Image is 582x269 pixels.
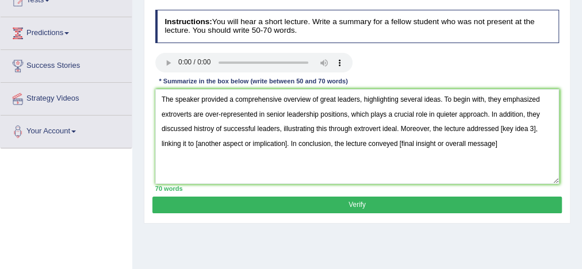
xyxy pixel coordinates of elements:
a: Predictions [1,17,132,46]
a: Success Stories [1,50,132,79]
button: Verify [152,197,561,213]
div: 70 words [155,184,560,193]
h4: You will hear a short lecture. Write a summary for a fellow student who was not present at the le... [155,10,560,43]
div: * Summarize in the box below (write between 50 and 70 words) [155,77,352,87]
b: Instructions: [164,17,212,26]
a: Your Account [1,116,132,144]
a: Strategy Videos [1,83,132,112]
